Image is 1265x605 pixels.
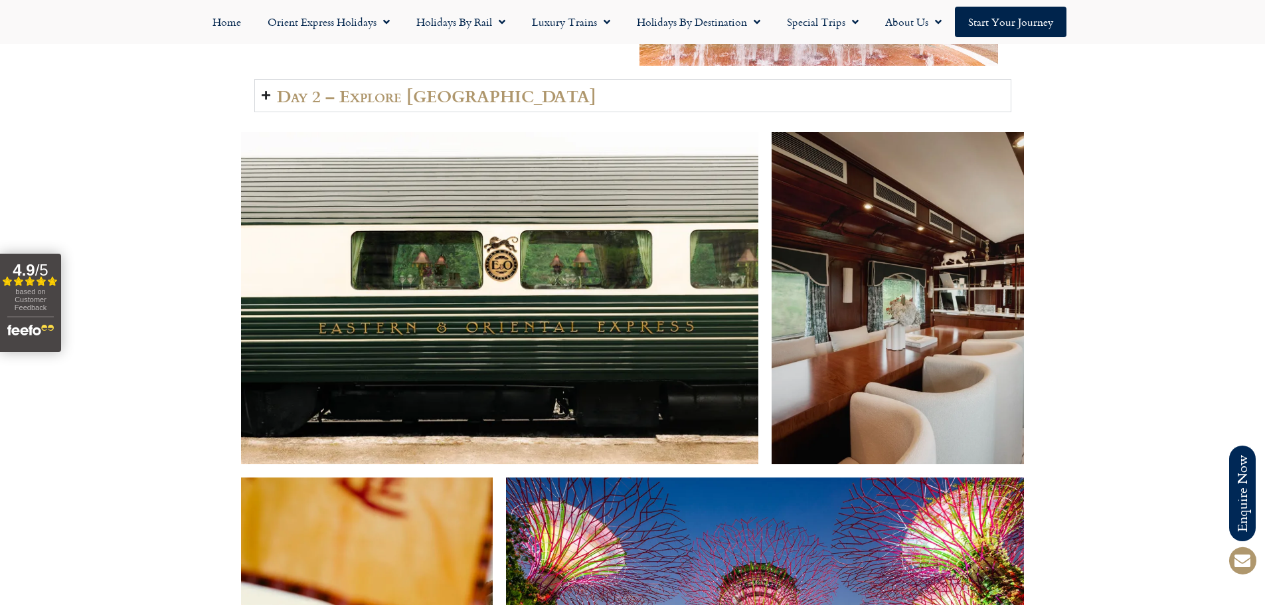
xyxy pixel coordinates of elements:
[403,7,519,37] a: Holidays by Rail
[277,86,596,105] h2: Day 2 – Explore [GEOGRAPHIC_DATA]
[955,7,1066,37] a: Start your Journey
[872,7,955,37] a: About Us
[254,79,1011,112] summary: Day 2 – Explore [GEOGRAPHIC_DATA]
[519,7,624,37] a: Luxury Trains
[254,7,403,37] a: Orient Express Holidays
[7,7,1258,37] nav: Menu
[199,7,254,37] a: Home
[774,7,872,37] a: Special Trips
[624,7,774,37] a: Holidays by Destination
